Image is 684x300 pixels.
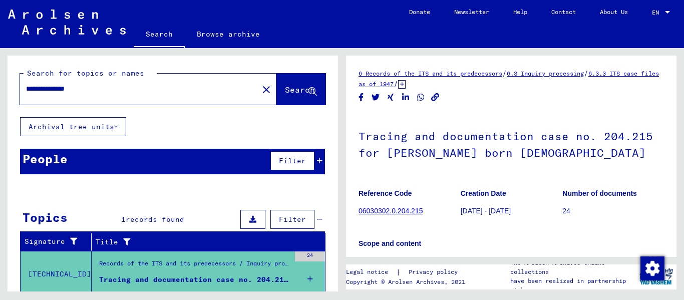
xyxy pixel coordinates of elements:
button: Share on Facebook [356,91,367,104]
button: Filter [270,210,314,229]
span: Filter [279,215,306,224]
button: Share on WhatsApp [416,91,426,104]
div: Title [96,237,305,247]
button: Filter [270,151,314,170]
span: 1 [121,215,126,224]
img: Change consent [640,256,664,280]
b: Number of documents [562,189,637,197]
div: People [23,150,68,168]
span: records found [126,215,184,224]
a: Legal notice [346,267,396,277]
div: 24 [295,251,325,261]
p: have been realized in partnership with [510,276,635,294]
span: Filter [279,156,306,165]
a: 6 Records of the ITS and its predecessors [359,70,502,77]
button: Search [276,74,325,105]
img: Arolsen_neg.svg [8,10,126,35]
b: Reference Code [359,189,412,197]
p: [DATE] - [DATE] [461,206,562,216]
b: Creation Date [461,189,506,197]
button: Share on Twitter [371,91,381,104]
button: Clear [256,79,276,99]
button: Share on LinkedIn [401,91,411,104]
div: Records of the ITS and its predecessors / Inquiry processing / ITS case files as of 1947 / Reposi... [99,259,290,273]
a: 6.3 Inquiry processing [507,70,584,77]
div: Title [96,234,315,250]
b: Scope and content [359,239,421,247]
div: Signature [25,234,94,250]
a: Privacy policy [401,267,470,277]
button: Share on Xing [386,91,396,104]
span: EN [652,9,663,16]
mat-label: Search for topics or names [27,69,144,78]
span: / [502,69,507,78]
img: yv_logo.png [637,264,675,289]
button: Archival tree units [20,117,126,136]
a: 06030302.0.204.215 [359,207,423,215]
a: Browse archive [185,22,272,46]
span: / [394,79,398,88]
p: Contains information about PASSERA (further last names: [PERSON_NAME]), [PERSON_NAME]. Under cert... [359,256,664,287]
div: Topics [23,208,68,226]
mat-icon: close [260,84,272,96]
td: [TECHNICAL_ID] [21,251,92,297]
div: | [346,267,470,277]
a: Search [134,22,185,48]
div: Tracing and documentation case no. 204.215 for [PERSON_NAME] born [DEMOGRAPHIC_DATA] [99,274,290,285]
p: 24 [562,206,664,216]
p: The Arolsen Archives online collections [510,258,635,276]
span: / [584,69,588,78]
p: Copyright © Arolsen Archives, 2021 [346,277,470,286]
span: Search [285,85,315,95]
div: Signature [25,236,84,247]
h1: Tracing and documentation case no. 204.215 for [PERSON_NAME] born [DEMOGRAPHIC_DATA] [359,113,664,174]
button: Copy link [430,91,441,104]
